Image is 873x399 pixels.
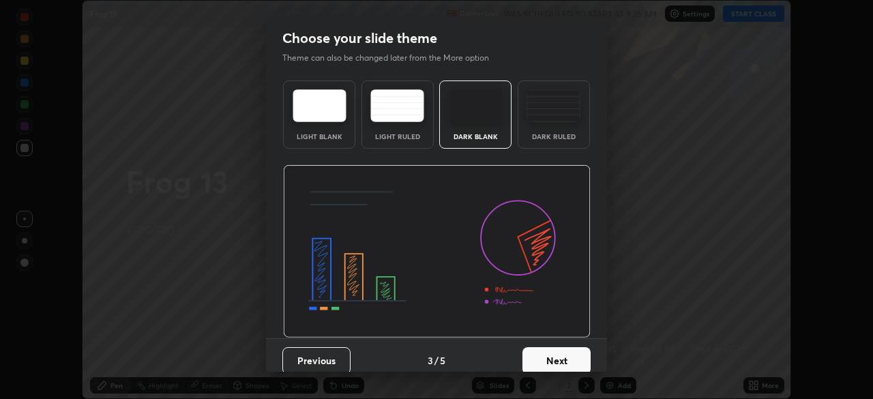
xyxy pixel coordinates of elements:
div: Dark Blank [448,133,503,140]
h4: 3 [428,353,433,368]
img: darkRuledTheme.de295e13.svg [527,89,580,122]
img: darkTheme.f0cc69e5.svg [449,89,503,122]
div: Light Ruled [370,133,425,140]
img: lightRuledTheme.5fabf969.svg [370,89,424,122]
button: Previous [282,347,351,374]
h2: Choose your slide theme [282,29,437,47]
h4: 5 [440,353,445,368]
img: darkThemeBanner.d06ce4a2.svg [283,165,591,338]
button: Next [522,347,591,374]
div: Dark Ruled [527,133,581,140]
img: lightTheme.e5ed3b09.svg [293,89,346,122]
h4: / [434,353,439,368]
p: Theme can also be changed later from the More option [282,52,503,64]
div: Light Blank [292,133,346,140]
